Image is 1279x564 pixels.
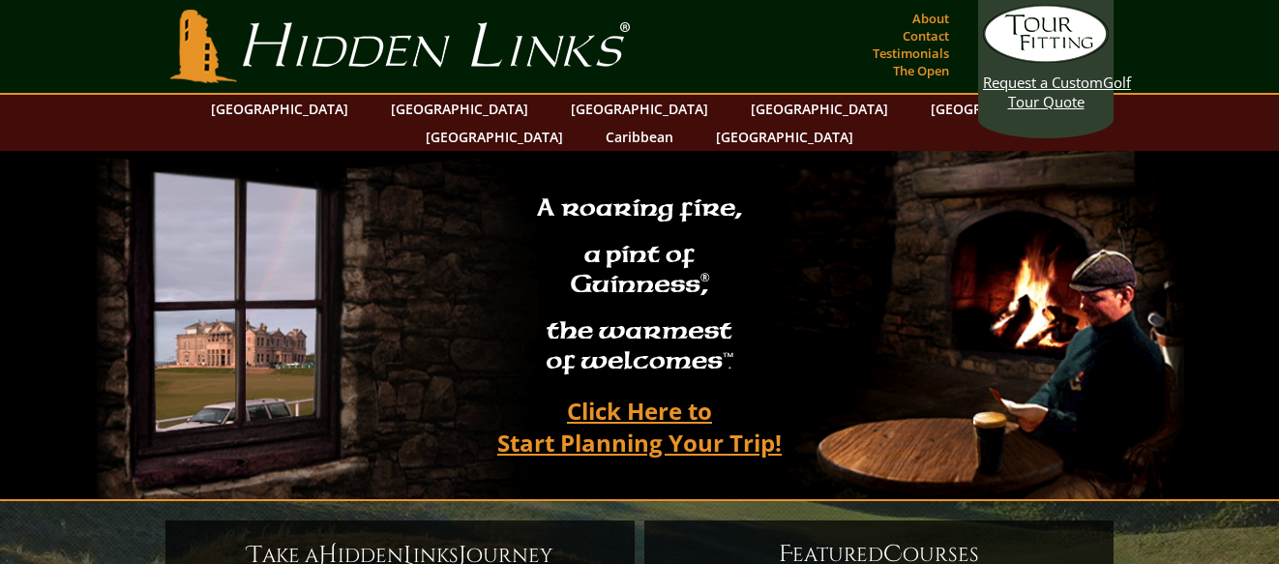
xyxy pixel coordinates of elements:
span: Request a Custom [983,73,1103,92]
a: [GEOGRAPHIC_DATA] [741,95,898,123]
a: [GEOGRAPHIC_DATA] [381,95,538,123]
a: [GEOGRAPHIC_DATA] [416,123,573,151]
a: [GEOGRAPHIC_DATA] [706,123,863,151]
a: Testimonials [868,40,954,67]
a: Caribbean [596,123,683,151]
a: Click Here toStart Planning Your Trip! [478,388,801,465]
a: Request a CustomGolf Tour Quote [983,5,1109,111]
a: About [907,5,954,32]
a: [GEOGRAPHIC_DATA] [561,95,718,123]
h2: A roaring fire, a pint of Guinness , the warmest of welcomes™. [524,185,755,388]
a: Contact [898,22,954,49]
a: The Open [888,57,954,84]
a: [GEOGRAPHIC_DATA] [201,95,358,123]
a: [GEOGRAPHIC_DATA] [921,95,1078,123]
